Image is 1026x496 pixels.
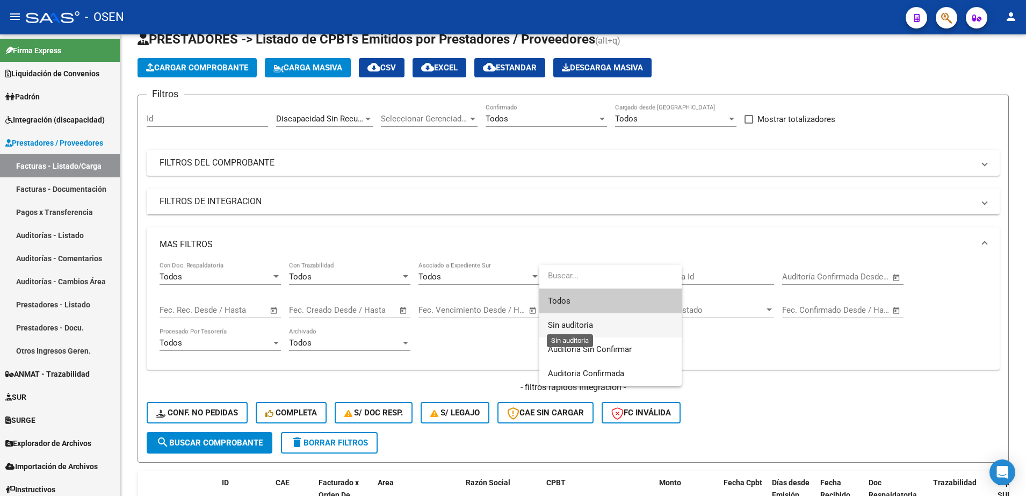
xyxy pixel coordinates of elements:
[539,264,682,288] input: dropdown search
[989,459,1015,485] div: Open Intercom Messenger
[548,289,673,313] span: Todos
[548,369,624,378] span: Auditoria Confirmada
[548,320,593,330] span: Sin auditoria
[548,344,632,354] span: Auditoria Sin Confirmar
